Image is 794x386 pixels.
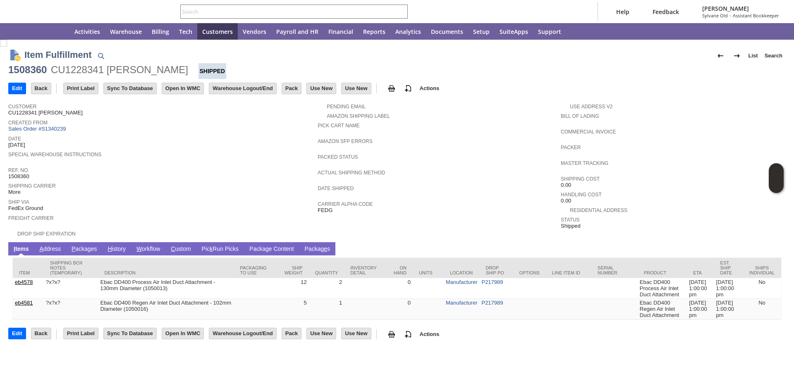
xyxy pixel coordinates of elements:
[110,28,142,36] span: Warehouse
[55,26,65,36] svg: Home
[265,245,269,252] span: g
[644,270,681,275] div: Product
[31,83,51,94] input: Back
[282,328,301,339] input: Pack
[50,260,92,275] div: Shipping Box Notes (Temporary)
[318,123,360,129] a: Pick Cart Name
[8,205,43,212] span: FedEx Ground
[8,199,29,205] a: Ship Via
[98,278,234,299] td: Ebac DD400 Process Air Inlet Duct Attachment - 130mm Diameter (1050013)
[14,245,15,252] span: I
[481,300,503,306] a: P217989
[8,136,21,142] a: Date
[616,8,629,16] span: Help
[714,299,743,319] td: [DATE] 1:00:00 pm
[538,28,561,36] span: Support
[276,299,309,319] td: 5
[276,28,318,36] span: Payroll and HR
[40,245,43,252] span: A
[318,154,358,160] a: Packed Status
[500,28,528,36] span: SuiteApps
[653,8,679,16] span: Feedback
[171,245,175,252] span: C
[202,28,233,36] span: Customers
[519,270,540,275] div: Options
[387,329,397,339] img: print.svg
[200,245,241,253] a: PickRun Picks
[162,328,204,339] input: Open In WMC
[10,23,30,40] a: Recent Records
[104,83,156,94] input: Sync To Database
[15,279,33,285] a: eb4578
[152,28,169,36] span: Billing
[51,63,188,76] div: CU1228341 [PERSON_NAME]
[108,245,112,252] span: H
[323,23,358,40] a: Financial
[162,83,204,94] input: Open In WMC
[392,265,407,275] div: On Hand
[105,245,128,253] a: History
[416,85,443,91] a: Actions
[403,329,413,339] img: add-record.svg
[570,104,612,110] a: Use Address V2
[8,120,48,126] a: Created From
[15,26,25,36] svg: Recent Records
[30,23,50,40] div: Shortcuts
[561,113,599,119] a: Bill Of Lading
[271,23,323,40] a: Payroll and HR
[44,278,98,299] td: ?x?x?
[396,7,406,17] svg: Search
[9,328,26,339] input: Edit
[309,278,344,299] td: 2
[318,170,385,176] a: Actual Shipping Method
[386,278,413,299] td: 0
[209,83,276,94] input: Warehouse Logout/End
[638,299,687,319] td: Ebac DD400 Regen Air Inlet Duct Attachment
[8,142,25,148] span: [DATE]
[15,300,33,306] a: eb4581
[74,28,100,36] span: Activities
[318,186,354,191] a: Date Shipped
[363,28,385,36] span: Reports
[485,265,507,275] div: Drop Ship PO
[561,198,571,204] span: 0.00
[64,328,98,339] input: Print Label
[403,83,413,93] img: add-record.svg
[179,28,192,36] span: Tech
[561,223,581,229] span: Shipped
[561,217,580,223] a: Status
[328,28,353,36] span: Financial
[98,299,234,319] td: Ebac DD400 Regen Air Inlet Duct Attachment - 102mm Diameter (1050016)
[468,23,495,40] a: Setup
[136,245,142,252] span: W
[69,23,105,40] a: Activities
[12,245,31,253] a: Items
[342,328,371,339] input: Use New
[714,278,743,299] td: [DATE] 1:00:00 pm
[8,104,36,110] a: Customer
[282,265,303,275] div: Ship Weight
[561,176,600,182] a: Shipping Cost
[307,83,336,94] input: Use New
[743,299,781,319] td: No
[390,23,426,40] a: Analytics
[35,26,45,36] svg: Shortcuts
[147,23,174,40] a: Billing
[358,23,390,40] a: Reports
[174,23,197,40] a: Tech
[8,183,56,189] a: Shipping Carrier
[17,231,76,237] a: Drop Ship Expiration
[69,245,99,253] a: Packages
[38,245,63,253] a: Address
[395,28,421,36] span: Analytics
[570,207,627,213] a: Residential Address
[169,245,193,253] a: Custom
[31,328,51,339] input: Back
[105,23,147,40] a: Warehouse
[702,5,779,12] span: [PERSON_NAME]
[598,265,631,275] div: Serial Number
[104,328,156,339] input: Sync To Database
[386,299,413,319] td: 0
[720,260,737,275] div: Est. Ship Date
[761,49,786,62] a: Search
